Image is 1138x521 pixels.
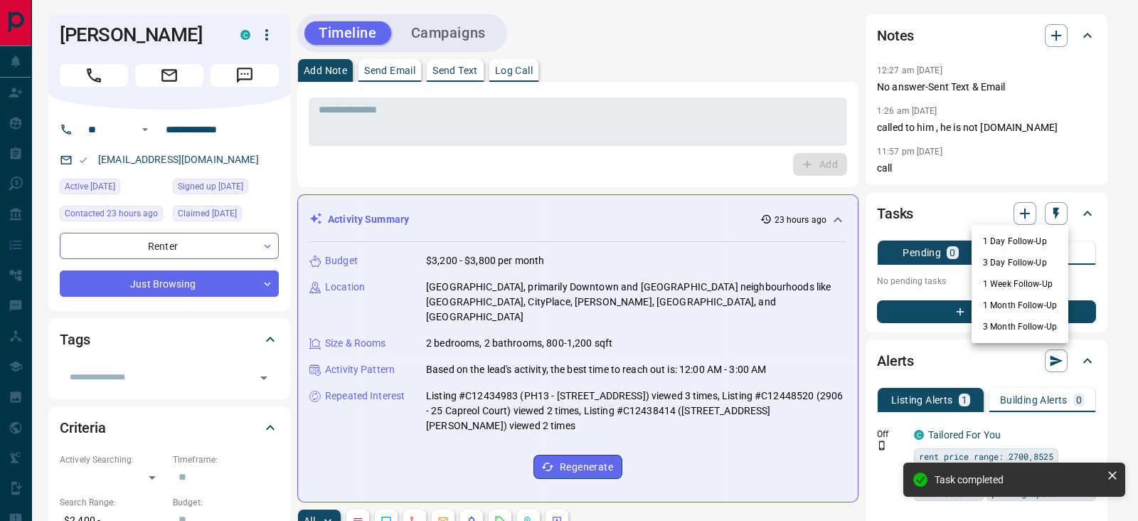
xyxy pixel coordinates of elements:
li: 3 Day Follow-Up [972,252,1068,273]
li: 1 Day Follow-Up [972,231,1068,252]
li: 3 Month Follow-Up [972,316,1068,337]
li: 1 Week Follow-Up [972,273,1068,295]
li: 1 Month Follow-Up [972,295,1068,316]
div: Task completed [935,474,1101,485]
